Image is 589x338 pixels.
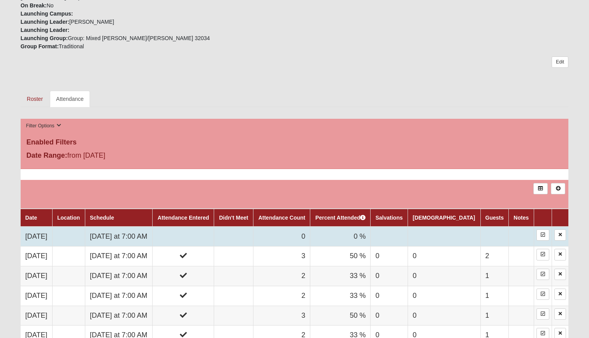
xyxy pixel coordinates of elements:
th: Guests [480,209,509,227]
td: 0 [371,306,408,326]
td: 3 [253,306,310,326]
td: 0 [408,306,480,326]
h4: Enabled Filters [26,138,563,147]
a: Notes [513,215,529,221]
th: Salvations [371,209,408,227]
strong: Launching Group: [21,35,68,41]
a: Roster [21,91,49,107]
td: [DATE] at 7:00 AM [85,286,153,306]
a: Delete [554,269,566,280]
td: [DATE] [21,227,53,246]
td: [DATE] at 7:00 AM [85,227,153,246]
th: [DEMOGRAPHIC_DATA] [408,209,480,227]
td: 0 % [310,227,371,246]
td: 0 [371,246,408,266]
td: 0 [408,286,480,306]
a: Enter Attendance [536,229,549,241]
a: Edit [552,56,568,68]
a: Delete [554,289,566,300]
a: Enter Attendance [536,289,549,300]
td: 2 [480,246,509,266]
td: [DATE] [21,306,53,326]
td: 0 [371,266,408,286]
a: Delete [554,229,566,241]
a: Didn't Meet [219,215,248,221]
td: 1 [480,266,509,286]
td: 3 [253,246,310,266]
td: 33 % [310,266,371,286]
td: [DATE] at 7:00 AM [85,266,153,286]
a: Attendance [50,91,90,107]
td: 33 % [310,286,371,306]
td: [DATE] at 7:00 AM [85,246,153,266]
td: 1 [480,286,509,306]
a: Attendance Count [258,215,306,221]
button: Filter Options [24,122,64,130]
a: Schedule [90,215,114,221]
strong: Launching Leader: [21,27,69,33]
a: Enter Attendance [536,269,549,280]
a: Delete [554,308,566,320]
td: 50 % [310,246,371,266]
strong: Group Format: [21,43,59,49]
a: Export to Excel [533,183,548,194]
label: Date Range: [26,150,67,161]
strong: Launching Campus: [21,11,73,17]
td: [DATE] at 7:00 AM [85,306,153,326]
a: Percent Attended [315,215,366,221]
a: Attendance Entered [158,215,209,221]
a: Location [57,215,80,221]
a: Delete [554,249,566,260]
a: Enter Attendance [536,308,549,320]
strong: On Break: [21,2,47,9]
a: Date [25,215,37,221]
div: from [DATE] [21,150,203,163]
a: Alt+N [551,183,565,194]
a: Enter Attendance [536,249,549,260]
td: [DATE] [21,286,53,306]
td: 0 [408,266,480,286]
td: 2 [253,286,310,306]
td: [DATE] [21,266,53,286]
td: 50 % [310,306,371,326]
td: [DATE] [21,246,53,266]
td: 0 [371,286,408,306]
strong: Launching Leader: [21,19,69,25]
td: 2 [253,266,310,286]
td: 0 [253,227,310,246]
td: 1 [480,306,509,326]
td: 0 [408,246,480,266]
